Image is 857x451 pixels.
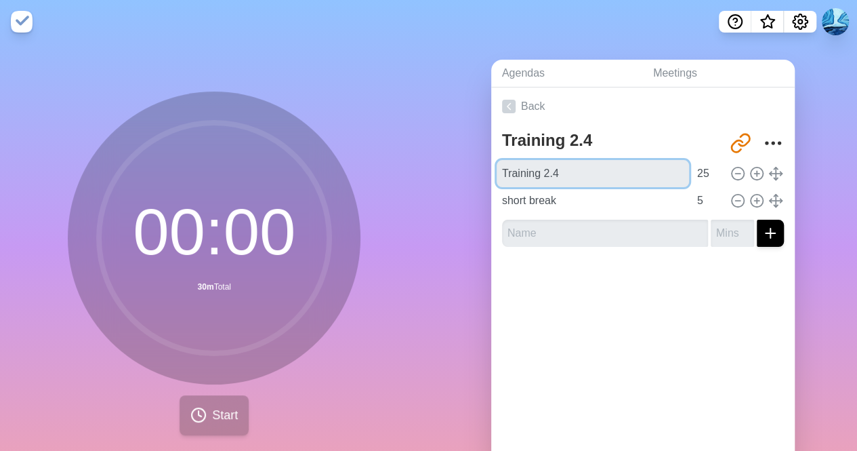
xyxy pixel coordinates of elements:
[751,11,784,33] button: What’s new
[497,160,689,187] input: Name
[180,395,249,435] button: Start
[719,11,751,33] button: Help
[727,130,754,157] button: Share link
[759,130,787,157] button: More
[497,187,689,214] input: Name
[692,160,724,187] input: Mins
[491,87,795,125] a: Back
[784,11,816,33] button: Settings
[711,220,754,247] input: Mins
[642,60,795,87] a: Meetings
[491,60,642,87] a: Agendas
[212,406,238,425] span: Start
[11,11,33,33] img: timeblocks logo
[502,220,708,247] input: Name
[692,187,724,214] input: Mins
